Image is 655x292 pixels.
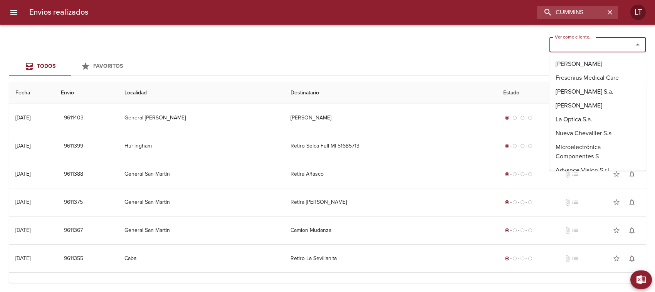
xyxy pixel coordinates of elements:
div: [DATE] [15,143,30,149]
div: LT [630,5,646,20]
span: star_border [613,198,620,206]
span: radio_button_unchecked [520,228,525,233]
span: notifications_none [628,255,636,262]
button: 9611367 [61,223,86,238]
span: radio_button_unchecked [528,200,532,205]
td: General San Martin [118,188,284,216]
span: No tiene documentos adjuntos [564,227,571,234]
span: 9611346 [64,282,83,292]
span: radio_button_unchecked [512,172,517,176]
span: No tiene documentos adjuntos [564,170,571,178]
th: Estado [497,82,646,104]
span: Favoritos [93,63,123,69]
button: 9611375 [61,195,86,210]
span: radio_button_unchecked [520,200,525,205]
button: 9611355 [61,252,86,266]
td: General San Martin [118,160,284,188]
div: [DATE] [15,114,30,121]
span: notifications_none [628,170,636,178]
span: radio_button_unchecked [528,228,532,233]
span: radio_button_checked [505,256,509,261]
td: General San Martin [118,216,284,244]
h6: Envios realizados [29,6,88,18]
div: Tabs Envios [9,57,133,76]
span: star_border [613,255,620,262]
th: Destinatario [284,82,497,104]
button: Close [632,39,643,50]
li: [PERSON_NAME] [549,99,646,112]
div: Generado [503,227,534,234]
span: radio_button_unchecked [512,256,517,261]
span: radio_button_unchecked [520,172,525,176]
button: Agregar a favoritos [609,251,624,266]
button: 9611403 [61,111,87,125]
button: menu [5,3,23,22]
th: Fecha [9,82,55,104]
li: Advance Vision S.r.l. [549,163,646,177]
td: [PERSON_NAME] [284,104,497,132]
li: Nueva Chevallier S.a [549,126,646,140]
button: Agregar a favoritos [609,223,624,238]
td: General [PERSON_NAME] [118,104,284,132]
li: La Optica S.a. [549,112,646,126]
span: Todos [37,63,55,69]
button: Activar notificaciones [624,251,640,266]
li: Fresenius Medical Care [549,71,646,85]
div: [DATE] [15,227,30,233]
span: radio_button_unchecked [528,172,532,176]
button: 9611399 [61,139,86,153]
span: radio_button_unchecked [528,256,532,261]
button: Activar notificaciones [624,166,640,182]
button: Agregar a favoritos [609,195,624,210]
div: Generado [503,114,534,122]
span: No tiene pedido asociado [571,227,579,234]
div: [DATE] [15,199,30,205]
span: radio_button_unchecked [520,144,525,148]
li: [PERSON_NAME] [549,57,646,71]
span: radio_button_unchecked [512,116,517,120]
span: 9611399 [64,141,83,151]
span: No tiene pedido asociado [571,170,579,178]
li: [PERSON_NAME] S.a. [549,85,646,99]
button: 9611388 [61,167,86,181]
td: Hurlingham [118,132,284,160]
span: radio_button_checked [505,116,509,120]
span: 9611388 [64,169,83,179]
div: [DATE] [15,171,30,177]
span: 9611375 [64,198,83,207]
span: star_border [613,227,620,234]
span: radio_button_unchecked [512,228,517,233]
span: No tiene pedido asociado [571,255,579,262]
div: Generado [503,255,534,262]
span: 9611403 [64,113,84,123]
span: radio_button_unchecked [512,200,517,205]
button: Exportar Excel [630,270,652,289]
div: Generado [503,198,534,206]
td: Caba [118,245,284,272]
td: Retiro La Sevillanita [284,245,497,272]
span: radio_button_unchecked [520,116,525,120]
div: Generado [503,170,534,178]
span: radio_button_checked [505,228,509,233]
button: Agregar a favoritos [609,166,624,182]
td: Camion Mudanza [284,216,497,244]
th: Localidad [118,82,284,104]
div: Generado [503,142,534,150]
button: Activar notificaciones [624,223,640,238]
span: notifications_none [628,198,636,206]
span: No tiene documentos adjuntos [564,198,571,206]
span: No tiene pedido asociado [571,198,579,206]
span: No tiene documentos adjuntos [564,255,571,262]
span: radio_button_unchecked [512,144,517,148]
td: Retira Añasco [284,160,497,188]
div: [DATE] [15,255,30,262]
span: radio_button_checked [505,200,509,205]
span: radio_button_unchecked [528,144,532,148]
span: radio_button_unchecked [528,116,532,120]
span: radio_button_unchecked [520,256,525,261]
td: Retira [PERSON_NAME] [284,188,497,216]
div: Abrir información de usuario [630,5,646,20]
li: Microelectrónica Componentes S [549,140,646,163]
span: notifications_none [628,227,636,234]
span: star_border [613,170,620,178]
